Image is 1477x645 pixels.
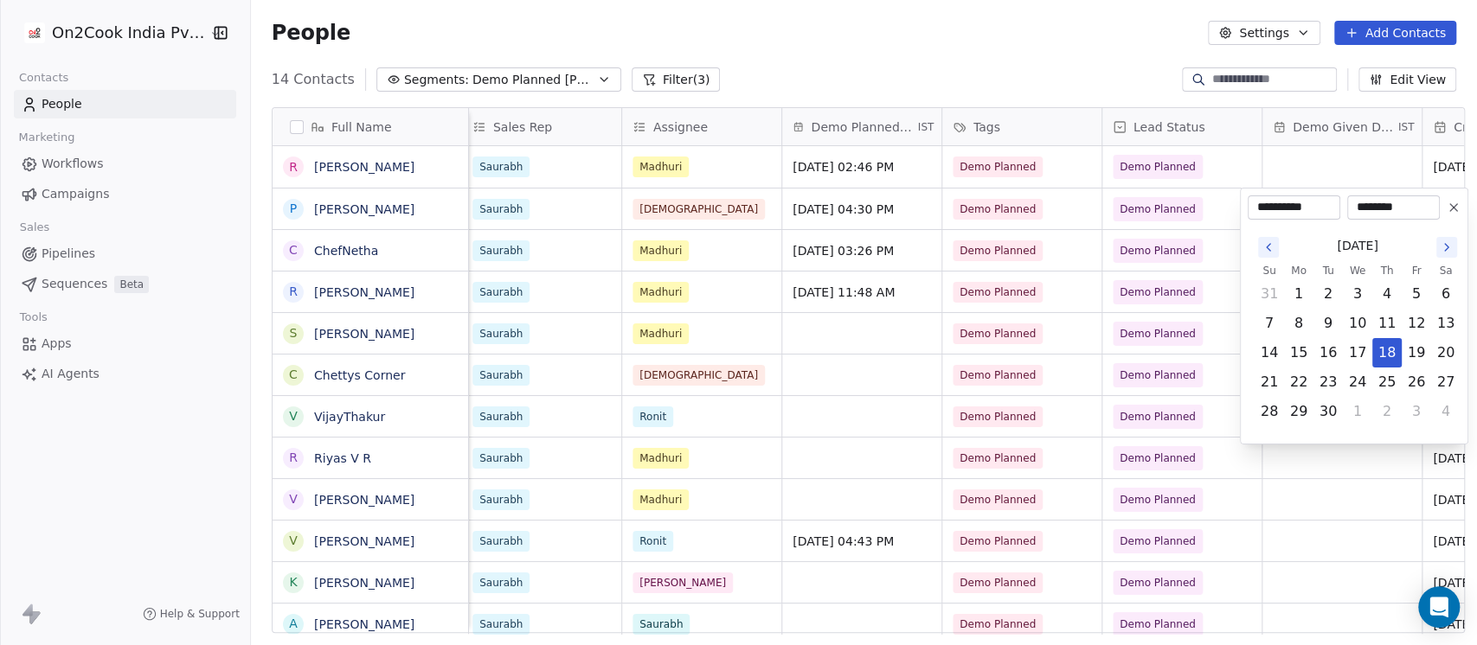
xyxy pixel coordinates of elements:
button: Sunday, August 31st, 2025 [1255,280,1283,308]
th: Wednesday [1343,262,1372,279]
th: Friday [1402,262,1431,279]
button: Thursday, September 25th, 2025 [1373,368,1401,396]
button: Friday, September 5th, 2025 [1403,280,1430,308]
table: September 2025 [1255,262,1461,426]
button: Saturday, September 20th, 2025 [1432,339,1460,367]
button: Wednesday, September 3rd, 2025 [1344,280,1371,308]
button: Today, Thursday, September 18th, 2025, selected [1373,339,1401,367]
button: Thursday, October 2nd, 2025 [1373,398,1401,425]
button: Sunday, September 7th, 2025 [1255,310,1283,337]
button: Monday, September 15th, 2025 [1285,339,1313,367]
button: Tuesday, September 2nd, 2025 [1314,280,1342,308]
button: Tuesday, September 30th, 2025 [1314,398,1342,425]
button: Sunday, September 28th, 2025 [1255,398,1283,425]
button: Tuesday, September 23rd, 2025 [1314,368,1342,396]
button: Wednesday, September 17th, 2025 [1344,339,1371,367]
button: Friday, October 3rd, 2025 [1403,398,1430,425]
button: Friday, September 26th, 2025 [1403,368,1430,396]
button: Saturday, September 27th, 2025 [1432,368,1460,396]
button: Monday, September 22nd, 2025 [1285,368,1313,396]
button: Go to the Next Month [1436,237,1457,258]
button: Wednesday, October 1st, 2025 [1344,398,1371,425]
button: Tuesday, September 9th, 2025 [1314,310,1342,337]
button: Friday, September 19th, 2025 [1403,339,1430,367]
th: Monday [1284,262,1313,279]
button: Thursday, September 4th, 2025 [1373,280,1401,308]
button: Friday, September 12th, 2025 [1403,310,1430,337]
button: Saturday, October 4th, 2025 [1432,398,1460,425]
button: Monday, September 8th, 2025 [1285,310,1313,337]
button: Monday, September 1st, 2025 [1285,280,1313,308]
button: Sunday, September 21st, 2025 [1255,368,1283,396]
button: Wednesday, September 10th, 2025 [1344,310,1371,337]
span: [DATE] [1337,237,1377,255]
button: Wednesday, September 24th, 2025 [1344,368,1371,396]
button: Sunday, September 14th, 2025 [1255,339,1283,367]
button: Tuesday, September 16th, 2025 [1314,339,1342,367]
th: Saturday [1431,262,1461,279]
th: Sunday [1255,262,1284,279]
button: Go to the Previous Month [1258,237,1279,258]
button: Monday, September 29th, 2025 [1285,398,1313,425]
button: Saturday, September 6th, 2025 [1432,280,1460,308]
th: Tuesday [1313,262,1343,279]
th: Thursday [1372,262,1402,279]
button: Saturday, September 13th, 2025 [1432,310,1460,337]
button: Thursday, September 11th, 2025 [1373,310,1401,337]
